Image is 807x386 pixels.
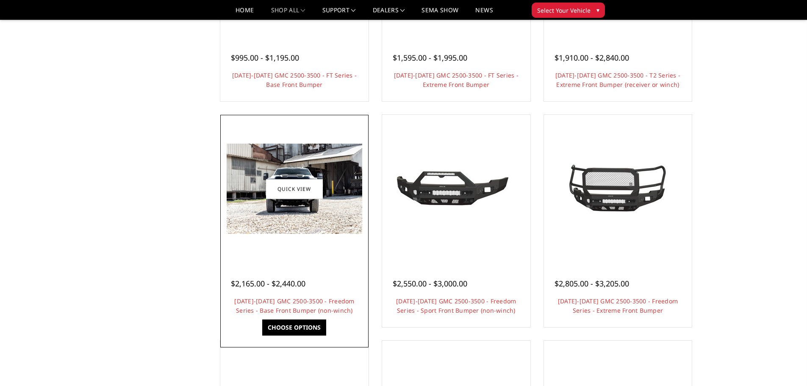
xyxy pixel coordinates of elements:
a: Support [322,7,356,19]
a: [DATE]-[DATE] GMC 2500-3500 - FT Series - Extreme Front Bumper [394,71,519,89]
a: [DATE]-[DATE] GMC 2500-3500 - Freedom Series - Base Front Bumper (non-winch) [234,297,354,314]
a: [DATE]-[DATE] GMC 2500-3500 - T2 Series - Extreme Front Bumper (receiver or winch) [555,71,680,89]
a: [DATE]-[DATE] GMC 2500-3500 - Freedom Series - Extreme Front Bumper [558,297,678,314]
span: $2,805.00 - $3,205.00 [555,278,629,289]
a: shop all [271,7,305,19]
a: 2024-2025 GMC 2500-3500 - Freedom Series - Sport Front Bumper (non-winch) 2024-2025 GMC 2500-3500... [384,117,528,261]
span: ▾ [596,6,599,14]
a: Dealers [373,7,405,19]
img: 2024-2025 GMC 2500-3500 - Freedom Series - Base Front Bumper (non-winch) [227,144,362,234]
a: [DATE]-[DATE] GMC 2500-3500 - FT Series - Base Front Bumper [232,71,357,89]
span: $2,550.00 - $3,000.00 [393,278,467,289]
a: Choose Options [262,319,326,336]
a: Home [236,7,254,19]
button: Select Your Vehicle [532,3,605,18]
span: $1,595.00 - $1,995.00 [393,53,467,63]
a: News [475,7,493,19]
a: 2024-2025 GMC 2500-3500 - Freedom Series - Base Front Bumper (non-winch) 2024-2025 GMC 2500-3500 ... [222,117,366,261]
span: $995.00 - $1,195.00 [231,53,299,63]
span: $2,165.00 - $2,440.00 [231,278,305,289]
span: $1,910.00 - $2,840.00 [555,53,629,63]
a: SEMA Show [422,7,458,19]
a: [DATE]-[DATE] GMC 2500-3500 - Freedom Series - Sport Front Bumper (non-winch) [396,297,516,314]
span: Select Your Vehicle [537,6,591,15]
a: 2024-2025 GMC 2500-3500 - Freedom Series - Extreme Front Bumper 2024-2025 GMC 2500-3500 - Freedom... [546,117,690,261]
a: Quick view [266,179,323,199]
